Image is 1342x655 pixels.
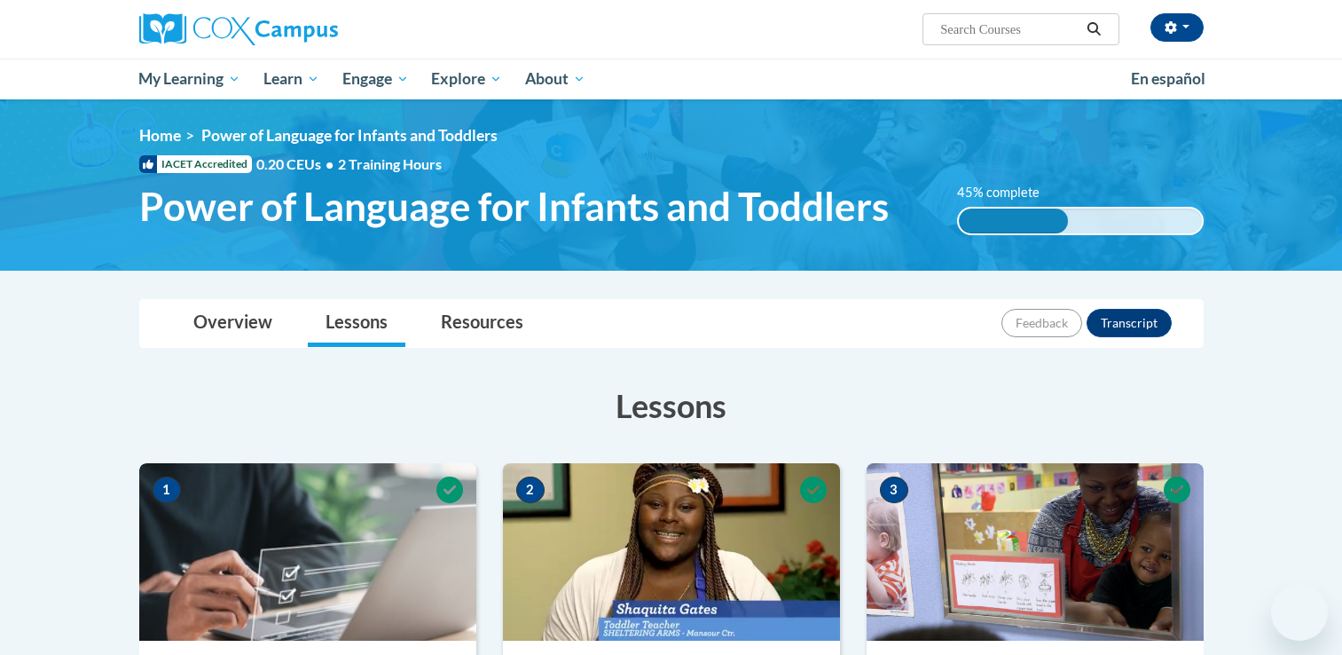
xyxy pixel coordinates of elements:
[503,463,840,641] img: Course Image
[201,126,498,145] span: Power of Language for Infants and Toddlers
[113,59,1230,99] div: Main menu
[138,68,240,90] span: My Learning
[867,463,1204,641] img: Course Image
[128,59,253,99] a: My Learning
[1087,309,1172,337] button: Transcript
[420,59,514,99] a: Explore
[139,155,252,173] span: IACET Accredited
[139,13,338,45] img: Cox Campus
[1131,69,1205,88] span: En español
[514,59,597,99] a: About
[338,155,442,172] span: 2 Training Hours
[1001,309,1082,337] button: Feedback
[139,183,889,230] span: Power of Language for Infants and Toddlers
[326,155,334,172] span: •
[938,19,1080,40] input: Search Courses
[256,154,338,174] span: 0.20 CEUs
[153,477,181,503] span: 1
[252,59,331,99] a: Learn
[957,183,1059,202] label: 45% complete
[263,68,319,90] span: Learn
[1271,584,1328,641] iframe: Button to launch messaging window
[880,477,908,503] span: 3
[176,300,290,347] a: Overview
[139,13,476,45] a: Cox Campus
[139,126,181,145] a: Home
[139,383,1204,428] h3: Lessons
[342,68,409,90] span: Engage
[423,300,541,347] a: Resources
[1147,541,1182,577] iframe: Close message
[431,68,502,90] span: Explore
[1080,19,1107,40] button: Search
[525,68,585,90] span: About
[1119,60,1217,98] a: En español
[1150,13,1204,42] button: Account Settings
[331,59,420,99] a: Engage
[308,300,405,347] a: Lessons
[516,477,545,503] span: 2
[139,463,476,641] img: Course Image
[959,209,1068,233] div: 45% complete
